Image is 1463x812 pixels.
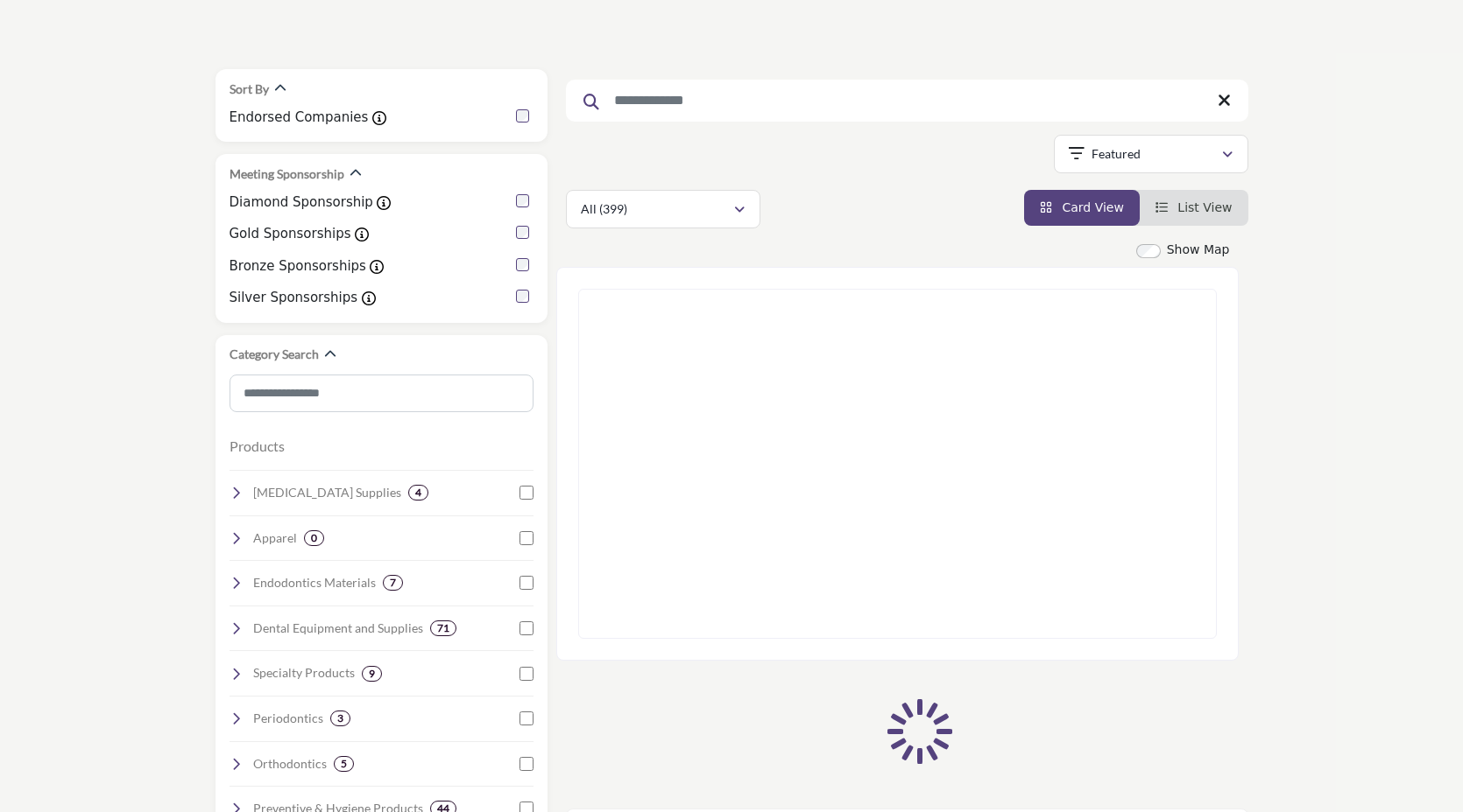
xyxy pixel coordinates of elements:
input: Search Category [230,374,534,412]
h2: Meeting Sponsorship [230,165,344,183]
input: Diamond Sponsorship checkbox [516,194,529,207]
div: 9 Results For Specialty Products [362,666,382,682]
input: Search Keyword [566,80,1248,122]
h4: Specialty Products: Unique or advanced dental products tailored to specific needs and treatments. [253,664,355,682]
span: List View [1177,200,1232,214]
label: Silver Sponsorships [230,288,358,308]
h4: Endodontics Materials: Supplies for root canal treatments, including sealers, files, and obturati... [253,574,376,591]
div: 5 Results For Orthodontics [334,756,354,772]
button: Products [230,436,285,457]
div: 4 Results For Oral Surgery Supplies [408,485,428,500]
div: 3 Results For Periodontics [330,710,350,726]
div: 0 Results For Apparel [304,530,324,546]
li: Card View [1024,190,1140,226]
b: 5 [341,758,347,770]
h2: Category Search [230,346,319,363]
label: Endorsed Companies [230,108,369,128]
b: 9 [369,668,375,680]
input: Gold Sponsorships checkbox [516,226,529,239]
label: Diamond Sponsorship [230,192,373,213]
input: Select Periodontics checkbox [519,711,534,725]
input: Select Oral Surgery Supplies checkbox [519,486,534,500]
a: View List [1156,200,1233,214]
b: 71 [437,622,449,634]
button: Featured [1054,135,1248,173]
label: Bronze Sponsorships [230,256,366,276]
h4: Apparel: Clothing and uniforms for dental professionals. [253,529,297,547]
div: 7 Results For Endodontics Materials [383,575,403,591]
h4: Periodontics: Products for gum health, including scalers, regenerative materials, and treatment s... [253,710,323,727]
input: Select Apparel checkbox [519,531,534,545]
input: Bronze Sponsorships checkbox [516,258,529,271]
b: 4 [415,486,421,499]
span: Card View [1062,200,1123,214]
label: Gold Sponsorships [230,224,351,244]
input: Select Dental Equipment and Supplies checkbox [519,621,534,635]
input: Select Endodontics Materials checkbox [519,576,534,590]
input: Select Specialty Products checkbox [519,667,534,681]
input: Silver Sponsorships checkbox [516,290,529,303]
p: Featured [1092,145,1141,163]
a: View Card [1040,200,1124,214]
h4: Oral Surgery Supplies: Instruments and materials for surgical procedures, extractions, and bone g... [253,484,401,501]
b: 3 [337,712,343,724]
input: Select Orthodontics checkbox [519,757,534,771]
div: 71 Results For Dental Equipment and Supplies [430,620,456,636]
h2: Sort By [230,80,269,98]
h4: Orthodontics: Brackets, wires, aligners, and tools for correcting dental misalignments. [253,755,327,773]
label: Show Map [1167,241,1230,259]
li: List View [1140,190,1248,226]
input: Endorsed Companies checkbox [516,109,529,122]
p: All (399) [581,200,627,218]
b: 7 [390,577,396,589]
h4: Dental Equipment and Supplies: Essential dental chairs, lights, suction devices, and other clinic... [253,619,423,637]
b: 0 [311,532,317,544]
button: All (399) [566,190,760,228]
